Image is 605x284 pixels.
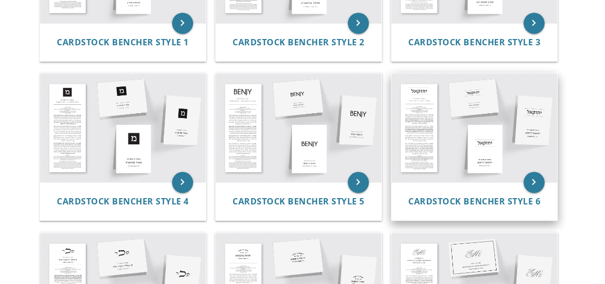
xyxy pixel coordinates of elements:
[348,172,369,193] a: keyboard_arrow_right
[408,197,540,207] a: Cardstock Bencher Style 6
[523,172,544,193] a: keyboard_arrow_right
[408,195,540,207] span: Cardstock Bencher Style 6
[57,37,189,47] a: Cardstock Bencher Style 1
[408,37,540,47] a: Cardstock Bencher Style 3
[57,36,189,48] span: Cardstock Bencher Style 1
[216,73,381,182] img: Cardstock Bencher Style 5
[172,172,193,193] a: keyboard_arrow_right
[57,195,189,207] span: Cardstock Bencher Style 4
[233,36,365,48] span: Cardstock Bencher Style 2
[40,73,205,182] img: Cardstock Bencher Style 4
[348,13,369,34] a: keyboard_arrow_right
[523,13,544,34] a: keyboard_arrow_right
[408,36,540,48] span: Cardstock Bencher Style 3
[57,197,189,207] a: Cardstock Bencher Style 4
[233,195,365,207] span: Cardstock Bencher Style 5
[172,13,193,34] a: keyboard_arrow_right
[233,37,365,47] a: Cardstock Bencher Style 2
[233,197,365,207] a: Cardstock Bencher Style 5
[391,73,557,182] img: Cardstock Bencher Style 6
